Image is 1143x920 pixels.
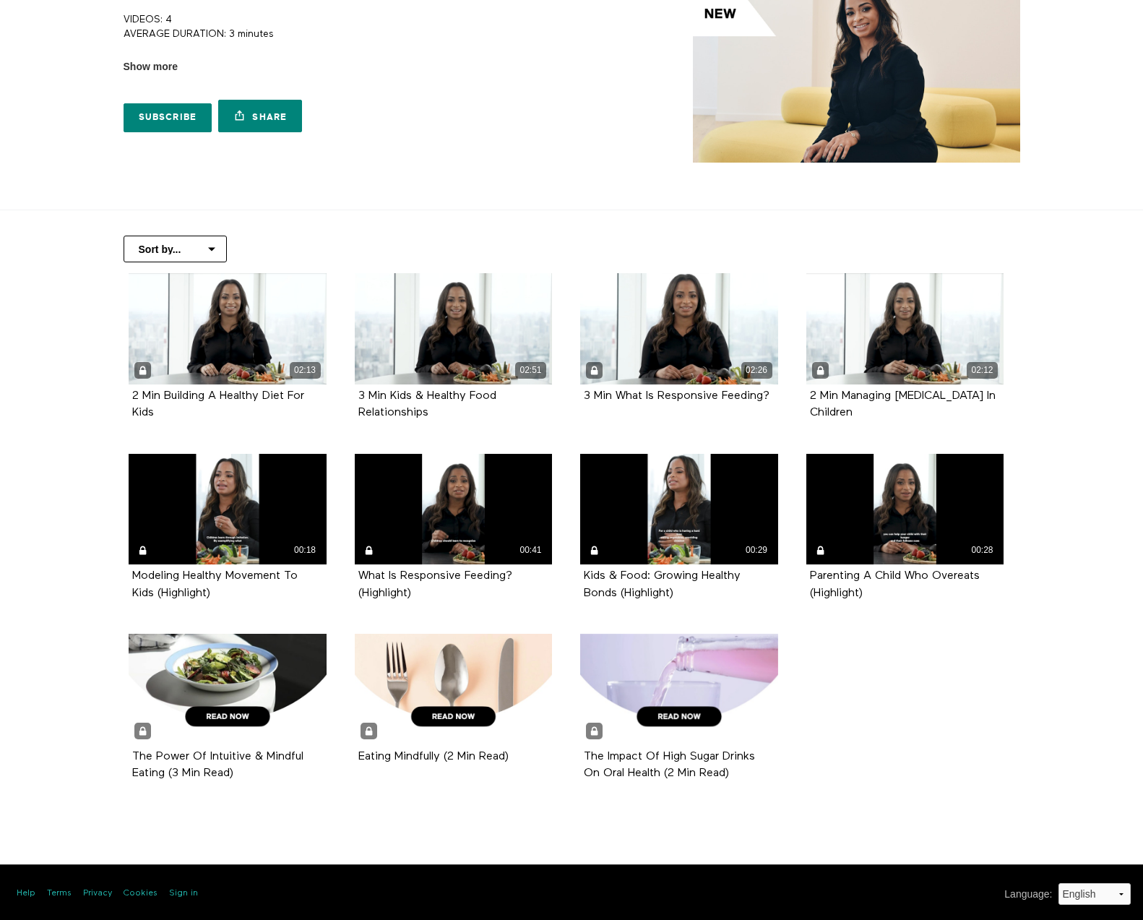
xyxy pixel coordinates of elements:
a: Kids & Food: Growing Healthy Bonds (Highlight) 00:29 [580,454,778,565]
label: Language : [1004,887,1052,902]
a: Subscribe [124,103,212,132]
div: 00:28 [967,542,998,559]
div: 02:13 [290,362,321,379]
div: 02:51 [515,362,546,379]
a: Privacy [83,887,112,900]
strong: 3 Min What Is Responsive Feeding? [584,390,769,402]
a: Parenting A Child Who Overeats (Highlight) 00:28 [806,454,1004,565]
a: The Power Of Intuitive & Mindful Eating (3 Min Read) [129,634,327,745]
div: 00:41 [515,542,546,559]
div: 00:18 [290,542,321,559]
a: 3 Min What Is Responsive Feeding? [584,390,769,401]
span: Show more [124,59,178,74]
a: Sign in [169,887,198,900]
strong: The Impact Of High Sugar Drinks On Oral Health (2 Min Read) [584,751,755,779]
strong: 2 Min Managing Overeating In Children [810,390,996,418]
a: Terms [47,887,72,900]
a: Eating Mindfully (2 Min Read) [355,634,553,745]
a: Kids & Food: Growing Healthy Bonds (Highlight) [584,570,741,598]
p: VIDEOS: 4 AVERAGE DURATION: 3 minutes [124,12,566,42]
a: Modeling Healthy Movement To Kids (Highlight) 00:18 [129,454,327,565]
a: Share [218,100,302,132]
a: The Impact Of High Sugar Drinks On Oral Health (2 Min Read) [580,634,778,745]
div: 02:12 [967,362,998,379]
a: What Is Responsive Feeding? (Highlight) [358,570,512,598]
div: 00:29 [741,542,772,559]
a: 3 Min Kids & Healthy Food Relationships 02:51 [355,273,553,384]
a: 2 Min Managing Overeating In Children 02:12 [806,273,1004,384]
a: 2 Min Building A Healthy Diet For Kids 02:13 [129,273,327,384]
a: 2 Min Managing [MEDICAL_DATA] In Children [810,390,996,418]
strong: The Power Of Intuitive & Mindful Eating (3 Min Read) [132,751,303,779]
a: 3 Min Kids & Healthy Food Relationships [358,390,496,418]
a: Help [17,887,35,900]
a: The Impact Of High Sugar Drinks On Oral Health (2 Min Read) [584,751,755,778]
a: Eating Mindfully (2 Min Read) [358,751,509,762]
a: Parenting A Child Who Overeats (Highlight) [810,570,980,598]
a: 2 Min Building A Healthy Diet For Kids [132,390,304,418]
a: Cookies [124,887,158,900]
div: 02:26 [741,362,772,379]
a: The Power Of Intuitive & Mindful Eating (3 Min Read) [132,751,303,778]
a: Modeling Healthy Movement To Kids (Highlight) [132,570,298,598]
a: 3 Min What Is Responsive Feeding? 02:26 [580,273,778,384]
a: What Is Responsive Feeding? (Highlight) 00:41 [355,454,553,565]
